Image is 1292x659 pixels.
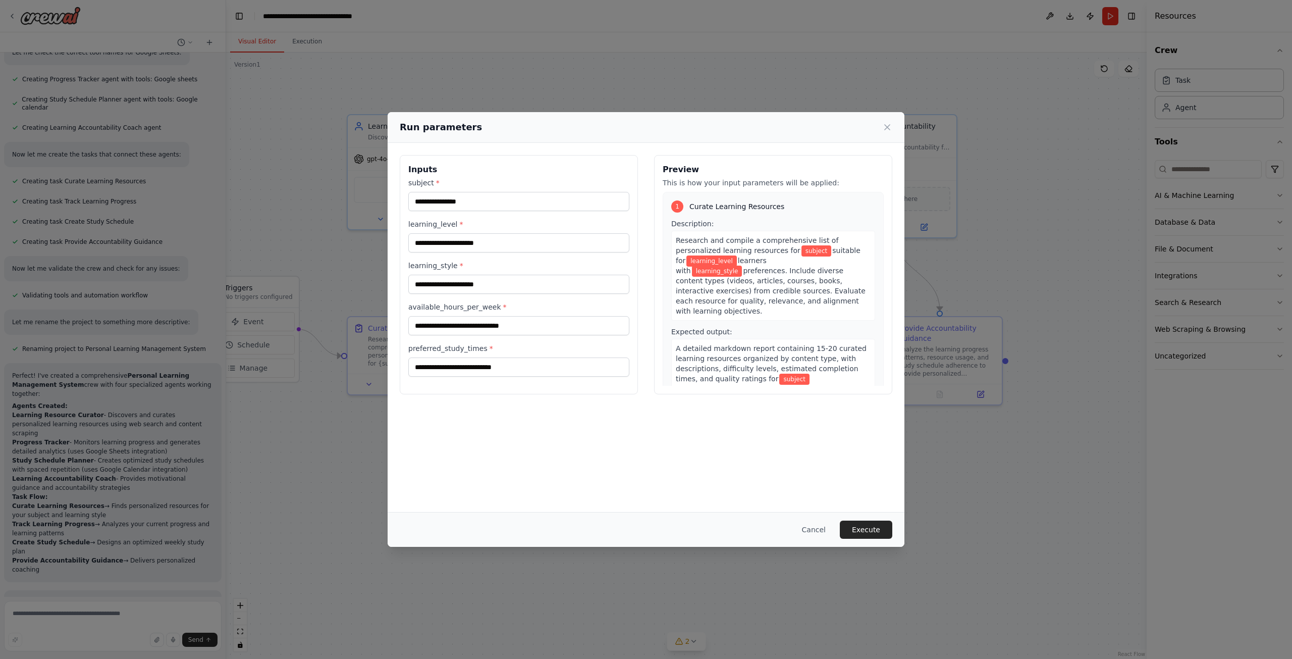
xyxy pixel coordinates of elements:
[840,521,892,539] button: Execute
[663,164,884,176] h3: Preview
[408,261,629,271] label: learning_style
[676,257,767,275] span: learners with
[671,200,683,213] div: 1
[676,344,867,383] span: A detailed markdown report containing 15-20 curated learning resources organized by content type,...
[408,219,629,229] label: learning_level
[408,178,629,188] label: subject
[408,302,629,312] label: available_hours_per_week
[408,343,629,353] label: preferred_study_times
[779,374,810,385] span: Variable: subject
[692,266,742,277] span: Variable: learning_style
[801,245,832,257] span: Variable: subject
[794,521,834,539] button: Cancel
[676,246,860,265] span: suitable for
[400,120,482,134] h2: Run parameters
[676,267,866,315] span: preferences. Include diverse content types (videos, articles, courses, books, interactive exercis...
[671,220,714,228] span: Description:
[663,178,884,188] p: This is how your input parameters will be applied:
[671,328,732,336] span: Expected output:
[676,236,838,255] span: Research and compile a comprehensive list of personalized learning resources for
[689,201,784,212] span: Curate Learning Resources
[686,256,737,267] span: Variable: learning_level
[408,164,629,176] h3: Inputs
